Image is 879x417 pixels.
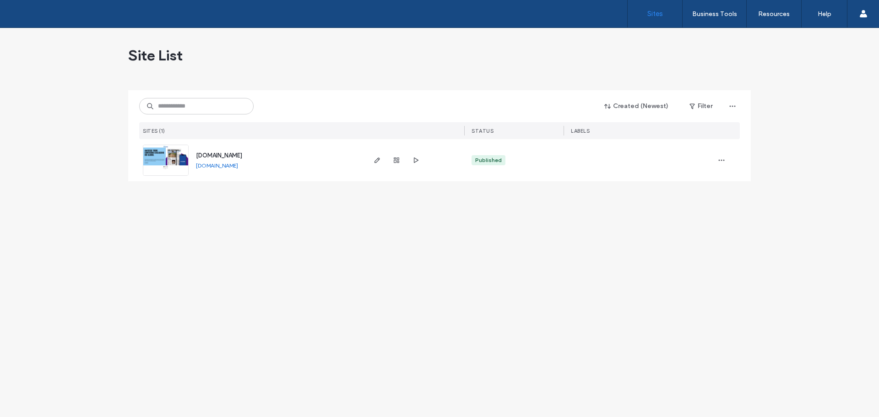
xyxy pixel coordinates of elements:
a: [DOMAIN_NAME] [196,162,238,169]
label: Business Tools [692,10,737,18]
button: Created (Newest) [597,99,677,114]
span: STATUS [472,128,494,134]
a: [DOMAIN_NAME] [196,152,242,159]
label: Sites [647,10,663,18]
button: Filter [680,99,722,114]
div: Published [475,156,502,164]
label: Resources [758,10,790,18]
span: Site List [128,46,183,65]
span: LABELS [571,128,590,134]
span: SITES (1) [143,128,165,134]
label: Help [818,10,831,18]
